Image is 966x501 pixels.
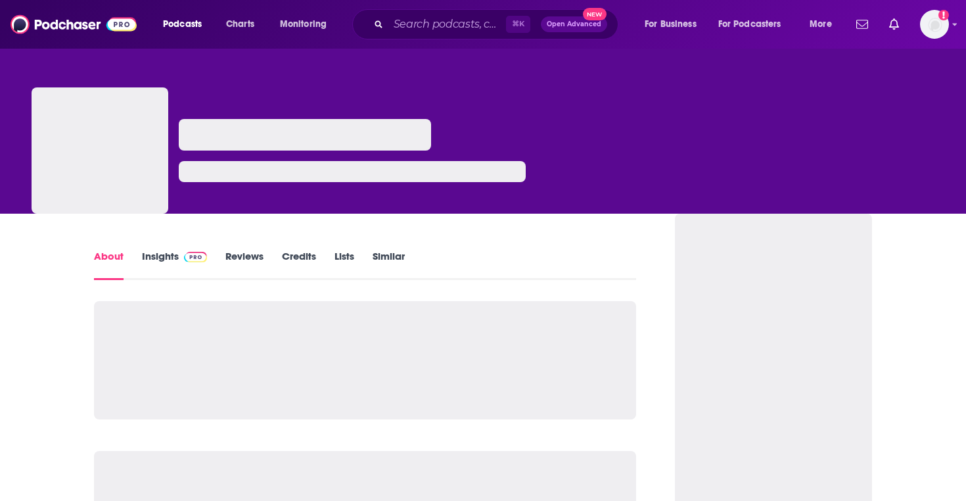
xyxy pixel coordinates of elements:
[884,13,904,36] a: Show notifications dropdown
[280,15,327,34] span: Monitoring
[938,10,949,20] svg: Add a profile image
[920,10,949,39] button: Show profile menu
[710,14,800,35] button: open menu
[541,16,607,32] button: Open AdvancedNew
[142,250,207,280] a: InsightsPodchaser Pro
[226,15,254,34] span: Charts
[800,14,848,35] button: open menu
[635,14,713,35] button: open menu
[163,15,202,34] span: Podcasts
[851,13,873,36] a: Show notifications dropdown
[184,252,207,262] img: Podchaser Pro
[218,14,262,35] a: Charts
[365,9,631,39] div: Search podcasts, credits, & more...
[547,21,601,28] span: Open Advanced
[506,16,530,33] span: ⌘ K
[810,15,832,34] span: More
[282,250,316,280] a: Credits
[718,15,781,34] span: For Podcasters
[373,250,405,280] a: Similar
[94,250,124,280] a: About
[271,14,344,35] button: open menu
[334,250,354,280] a: Lists
[388,14,506,35] input: Search podcasts, credits, & more...
[11,12,137,37] img: Podchaser - Follow, Share and Rate Podcasts
[154,14,219,35] button: open menu
[225,250,264,280] a: Reviews
[645,15,697,34] span: For Business
[583,8,607,20] span: New
[920,10,949,39] span: Logged in as thomaskoenig
[920,10,949,39] img: User Profile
